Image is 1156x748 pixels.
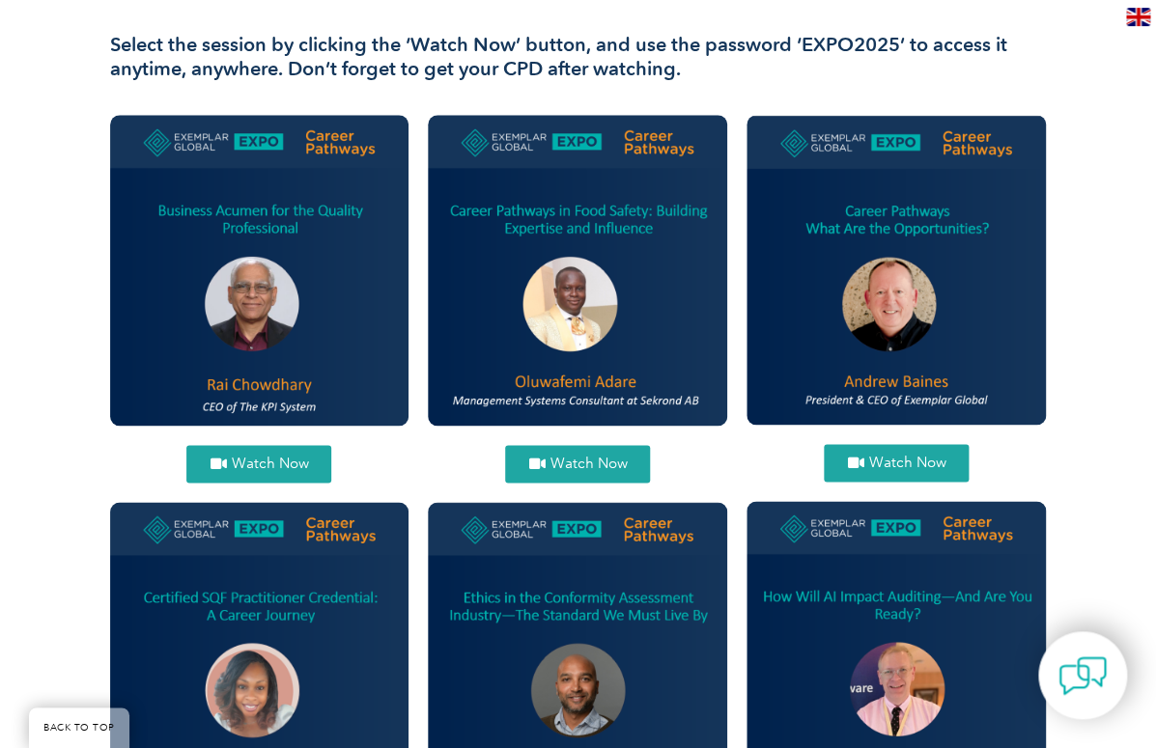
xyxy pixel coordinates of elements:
[110,115,409,425] img: Rai
[550,457,627,471] span: Watch Now
[824,444,969,482] a: Watch Now
[747,115,1046,424] img: andrew
[1058,651,1107,700] img: contact-chat.png
[505,445,650,483] a: Watch Now
[868,456,945,470] span: Watch Now
[186,445,331,483] a: Watch Now
[1126,8,1150,26] img: en
[110,33,1047,81] h3: Select the session by clicking the ‘Watch Now’ button, and use the password ‘EXPO2025’ to access ...
[231,457,308,471] span: Watch Now
[29,707,129,748] a: BACK TO TOP
[428,115,727,425] img: Oluwafemi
